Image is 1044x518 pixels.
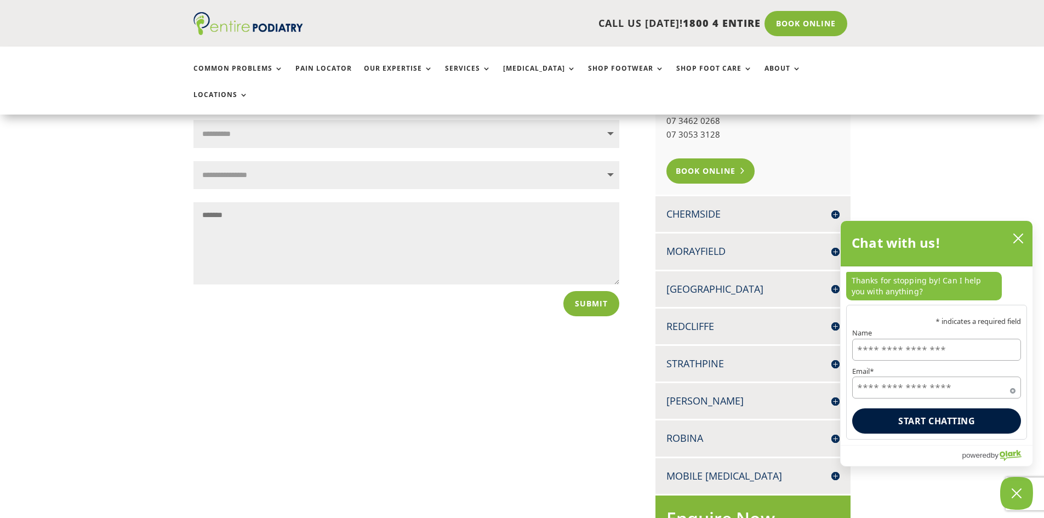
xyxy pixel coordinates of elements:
[852,232,941,254] h2: Chat with us!
[193,91,248,115] a: Locations
[193,12,303,35] img: logo (1)
[666,282,840,296] h4: [GEOGRAPHIC_DATA]
[503,65,576,88] a: [MEDICAL_DATA]
[666,357,840,371] h4: Strathpine
[852,318,1021,325] p: * indicates a required field
[666,244,840,258] h4: Morayfield
[846,272,1002,300] p: Thanks for stopping by! Can I help you with anything?
[666,320,840,333] h4: Redcliffe
[1000,477,1033,510] button: Close Chatbox
[683,16,761,30] span: 1800 4 ENTIRE
[962,446,1032,466] a: Powered by Olark
[1009,230,1027,247] button: close chatbox
[852,408,1021,434] button: Start chatting
[345,16,761,31] p: CALL US [DATE]!
[840,220,1033,466] div: olark chatbox
[666,207,840,221] h4: Chermside
[588,65,664,88] a: Shop Footwear
[193,26,303,37] a: Entire Podiatry
[666,394,840,408] h4: [PERSON_NAME]
[364,65,433,88] a: Our Expertise
[666,158,755,184] a: Book Online
[445,65,491,88] a: Services
[852,368,1021,375] label: Email*
[666,469,840,483] h4: Mobile [MEDICAL_DATA]
[295,65,352,88] a: Pain Locator
[962,448,990,462] span: powered
[563,291,619,316] button: Submit
[852,377,1021,399] input: Email
[852,339,1021,361] input: Name
[193,65,283,88] a: Common Problems
[676,65,752,88] a: Shop Foot Care
[666,114,840,150] p: 07 3462 0268 07 3053 3128
[765,11,847,36] a: Book Online
[765,65,801,88] a: About
[841,266,1032,305] div: chat
[991,448,999,462] span: by
[666,431,840,445] h4: Robina
[1010,386,1016,391] span: Required field
[852,329,1021,337] label: Name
